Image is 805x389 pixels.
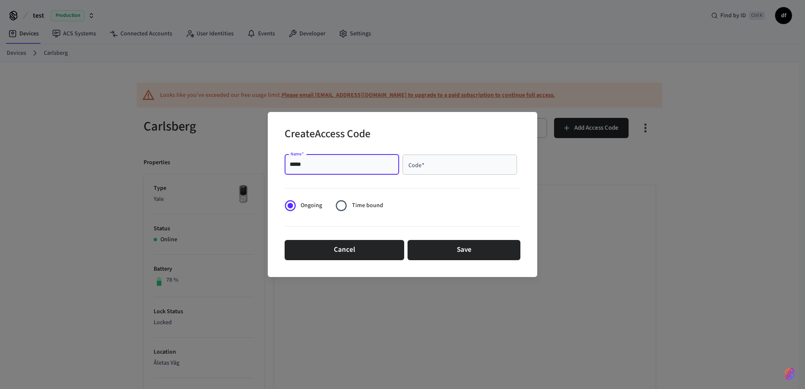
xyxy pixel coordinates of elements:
[408,240,520,260] button: Save
[785,367,795,381] img: SeamLogoGradient.69752ec5.svg
[301,201,322,210] span: Ongoing
[285,122,371,148] h2: Create Access Code
[285,240,404,260] button: Cancel
[291,151,304,157] label: Name
[352,201,383,210] span: Time bound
